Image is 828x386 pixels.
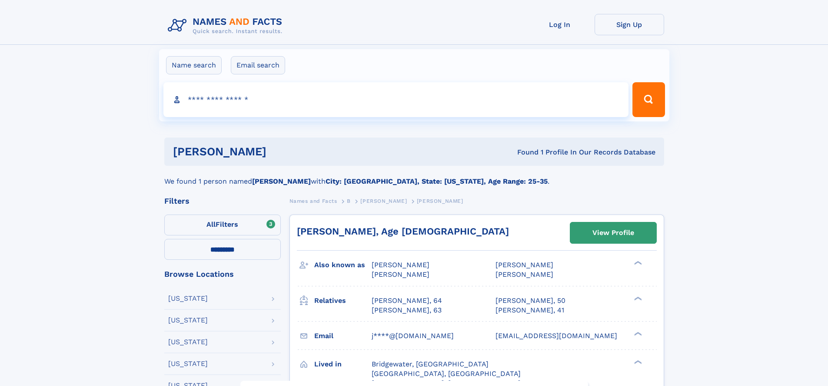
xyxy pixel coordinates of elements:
[168,317,208,324] div: [US_STATE]
[372,270,429,279] span: [PERSON_NAME]
[173,146,392,157] h1: [PERSON_NAME]
[495,261,553,269] span: [PERSON_NAME]
[525,14,595,35] a: Log In
[632,331,642,336] div: ❯
[168,360,208,367] div: [US_STATE]
[417,198,463,204] span: [PERSON_NAME]
[495,270,553,279] span: [PERSON_NAME]
[164,166,664,187] div: We found 1 person named with .
[314,293,372,308] h3: Relatives
[372,369,521,378] span: [GEOGRAPHIC_DATA], [GEOGRAPHIC_DATA]
[392,148,655,157] div: Found 1 Profile In Our Records Database
[595,14,664,35] a: Sign Up
[495,296,565,305] a: [PERSON_NAME], 50
[252,177,311,185] b: [PERSON_NAME]
[632,82,665,117] button: Search Button
[164,14,289,37] img: Logo Names and Facts
[289,195,337,206] a: Names and Facts
[372,296,442,305] a: [PERSON_NAME], 64
[314,357,372,372] h3: Lived in
[632,359,642,365] div: ❯
[592,223,634,243] div: View Profile
[632,295,642,301] div: ❯
[360,198,407,204] span: [PERSON_NAME]
[164,197,281,205] div: Filters
[360,195,407,206] a: [PERSON_NAME]
[314,258,372,272] h3: Also known as
[347,198,351,204] span: B
[164,215,281,235] label: Filters
[372,261,429,269] span: [PERSON_NAME]
[326,177,548,185] b: City: [GEOGRAPHIC_DATA], State: [US_STATE], Age Range: 25-35
[347,195,351,206] a: B
[168,295,208,302] div: [US_STATE]
[163,82,629,117] input: search input
[168,339,208,346] div: [US_STATE]
[314,329,372,343] h3: Email
[570,222,656,243] a: View Profile
[632,260,642,266] div: ❯
[495,305,564,315] a: [PERSON_NAME], 41
[164,270,281,278] div: Browse Locations
[231,56,285,74] label: Email search
[166,56,222,74] label: Name search
[495,332,617,340] span: [EMAIL_ADDRESS][DOMAIN_NAME]
[372,305,442,315] a: [PERSON_NAME], 63
[297,226,509,237] a: [PERSON_NAME], Age [DEMOGRAPHIC_DATA]
[372,360,489,368] span: Bridgewater, [GEOGRAPHIC_DATA]
[206,220,216,228] span: All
